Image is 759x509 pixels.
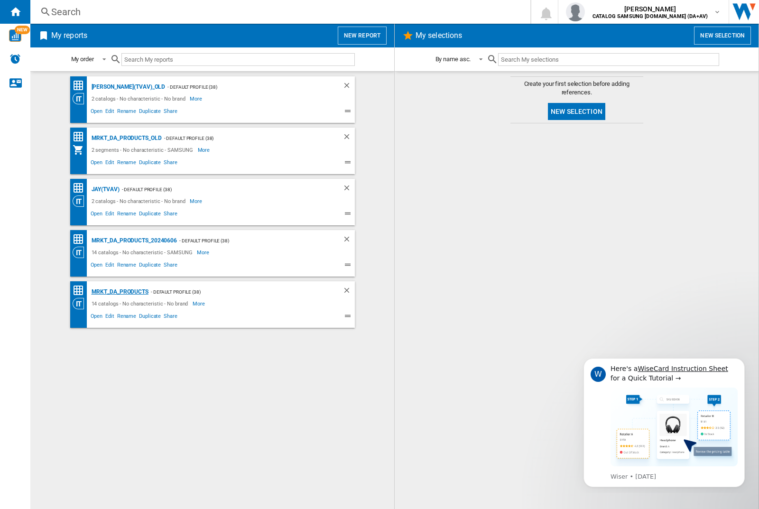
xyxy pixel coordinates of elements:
div: Price Matrix [73,182,89,194]
span: Edit [104,260,116,272]
button: New report [338,27,387,45]
input: Search My selections [498,53,719,66]
div: 2 catalogs - No characteristic - No brand [89,93,190,104]
span: More [190,93,204,104]
span: Edit [104,158,116,169]
div: Category View [73,247,89,258]
span: Share [162,312,179,323]
span: Duplicate [138,260,162,272]
div: - Default profile (38) [148,286,324,298]
div: 2 segments - No characteristic - SAMSUNG [89,144,198,156]
span: Edit [104,209,116,221]
div: - Default profile (38) [162,132,324,144]
span: Open [89,260,104,272]
span: Rename [116,260,138,272]
div: Delete [342,132,355,144]
span: More [198,144,212,156]
div: My order [71,56,94,63]
span: Rename [116,209,138,221]
span: Share [162,158,179,169]
div: [PERSON_NAME](TVAV)_old [89,81,166,93]
img: profile.jpg [566,2,585,21]
span: Rename [116,312,138,323]
button: New selection [694,27,751,45]
div: MRKT_DA_PRODUCTS_OLD [89,132,162,144]
span: [PERSON_NAME] [592,4,708,14]
div: Delete [342,81,355,93]
span: Open [89,209,104,221]
div: Category View [73,298,89,309]
div: Delete [342,286,355,298]
span: Edit [104,107,116,118]
div: Price Matrix [73,80,89,92]
span: Open [89,107,104,118]
span: More [193,298,206,309]
div: 2 catalogs - No characteristic - No brand [89,195,190,207]
div: Category View [73,195,89,207]
span: Duplicate [138,312,162,323]
span: Rename [116,107,138,118]
img: wise-card.svg [9,29,21,42]
div: MRKT_DA_PRODUCTS_20240606 [89,235,177,247]
span: Share [162,209,179,221]
span: More [190,195,204,207]
div: MRKT_DA_PRODUCTS [89,286,148,298]
div: Price Matrix [73,131,89,143]
span: NEW [15,26,30,34]
img: alerts-logo.svg [9,53,21,65]
span: Edit [104,312,116,323]
h2: My reports [49,27,89,45]
div: 14 catalogs - No characteristic - No brand [89,298,193,309]
span: More [197,247,211,258]
span: Rename [116,158,138,169]
div: Category View [73,93,89,104]
div: My Assortment [73,144,89,156]
span: Open [89,158,104,169]
span: Share [162,107,179,118]
span: Duplicate [138,209,162,221]
span: Share [162,260,179,272]
div: By name asc. [435,56,471,63]
span: Create your first selection before adding references. [510,80,643,97]
div: Price Matrix [73,285,89,296]
div: - Default profile (38) [120,184,324,195]
span: Duplicate [138,107,162,118]
div: Delete [342,184,355,195]
div: Delete [342,235,355,247]
iframe: Intercom notifications message [569,350,759,493]
div: - Default profile (38) [177,235,323,247]
div: Price Matrix [73,233,89,245]
button: New selection [548,103,605,120]
div: Search [51,5,506,19]
b: CATALOG SAMSUNG [DOMAIN_NAME] (DA+AV) [592,13,708,19]
div: 14 catalogs - No characteristic - SAMSUNG [89,247,197,258]
div: - Default profile (38) [165,81,323,93]
div: JAY(TVAV) [89,184,120,195]
span: Open [89,312,104,323]
input: Search My reports [121,53,355,66]
span: Duplicate [138,158,162,169]
h2: My selections [414,27,464,45]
